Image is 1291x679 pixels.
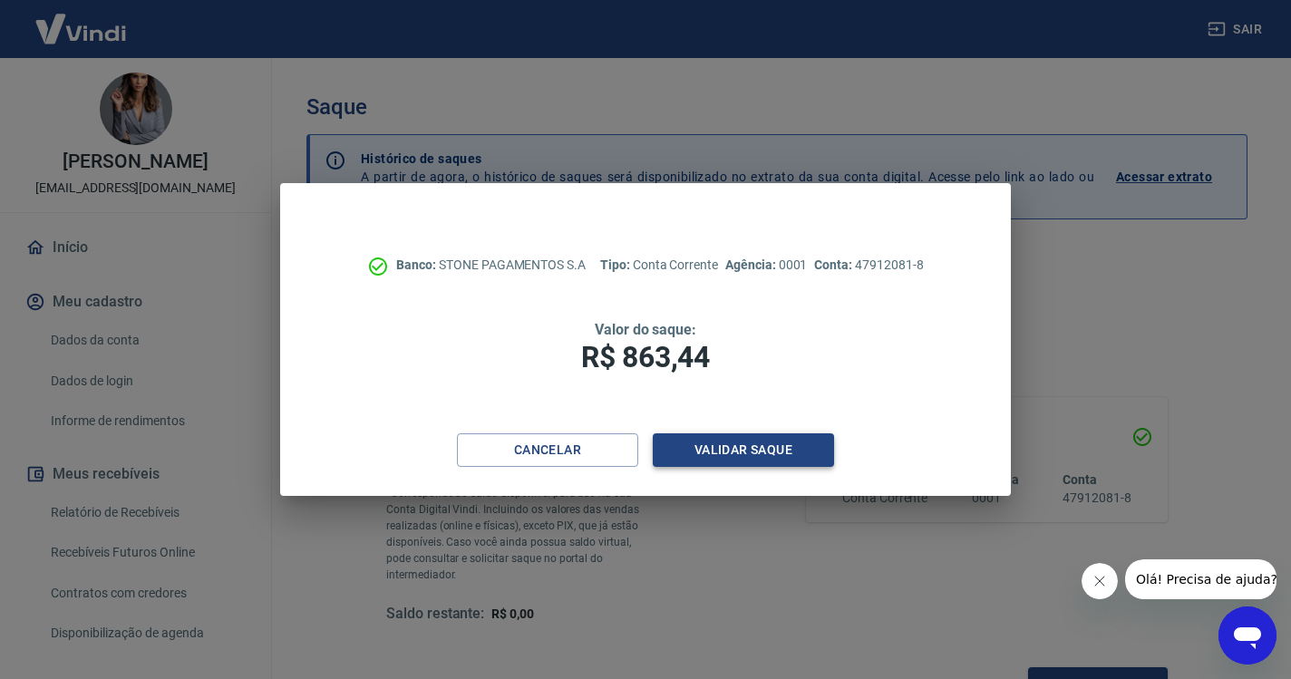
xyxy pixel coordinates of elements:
[600,256,718,275] p: Conta Corrente
[600,257,633,272] span: Tipo:
[814,256,923,275] p: 47912081-8
[725,257,779,272] span: Agência:
[457,433,638,467] button: Cancelar
[396,257,439,272] span: Banco:
[1125,559,1276,599] iframe: Mensagem da empresa
[581,340,710,374] span: R$ 863,44
[11,13,152,27] span: Olá! Precisa de ajuda?
[1082,563,1118,599] iframe: Fechar mensagem
[1218,606,1276,664] iframe: Botão para abrir a janela de mensagens
[396,256,586,275] p: STONE PAGAMENTOS S.A
[595,321,696,338] span: Valor do saque:
[725,256,807,275] p: 0001
[814,257,855,272] span: Conta:
[653,433,834,467] button: Validar saque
